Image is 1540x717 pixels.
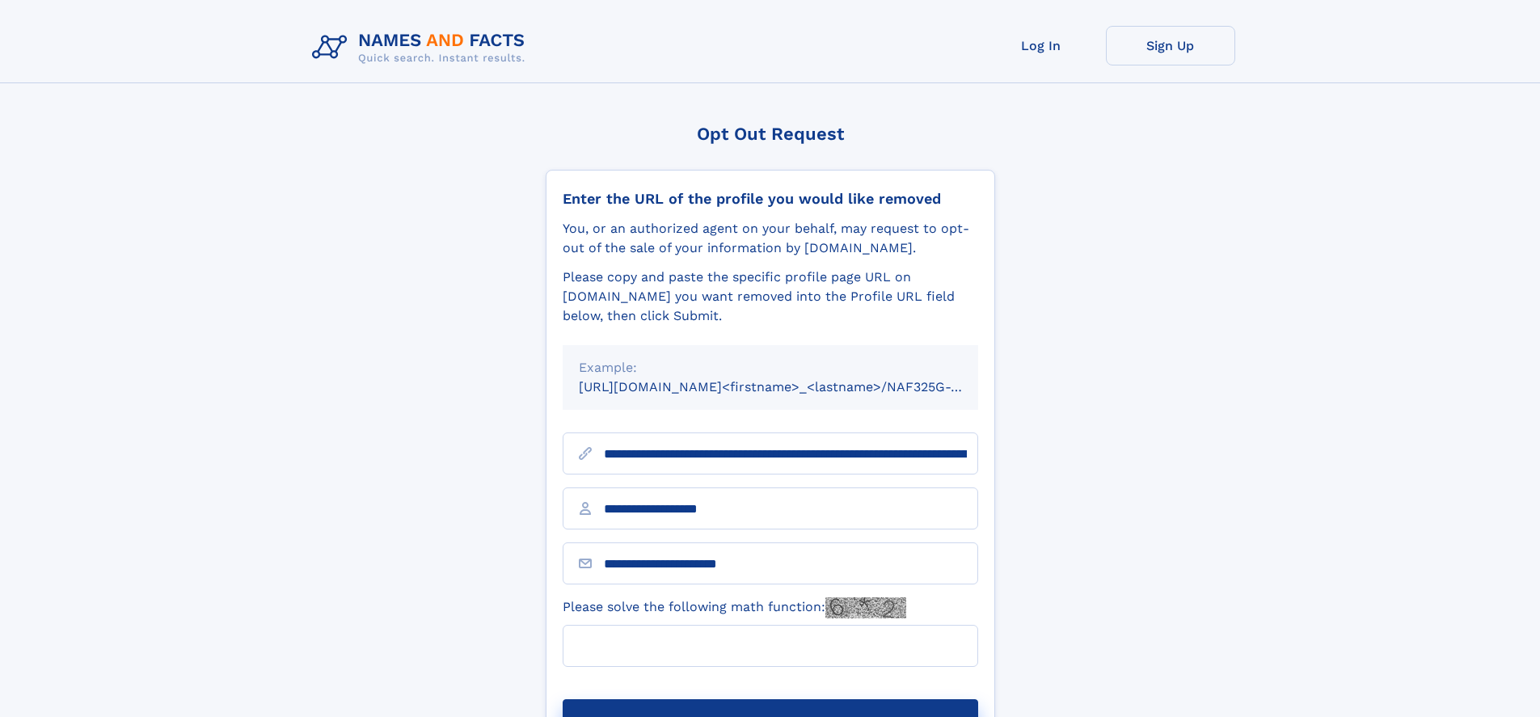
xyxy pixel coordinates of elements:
a: Sign Up [1106,26,1235,65]
div: You, or an authorized agent on your behalf, may request to opt-out of the sale of your informatio... [563,219,978,258]
label: Please solve the following math function: [563,597,906,618]
div: Please copy and paste the specific profile page URL on [DOMAIN_NAME] you want removed into the Pr... [563,268,978,326]
div: Enter the URL of the profile you would like removed [563,190,978,208]
a: Log In [977,26,1106,65]
div: Example: [579,358,962,377]
img: Logo Names and Facts [306,26,538,70]
small: [URL][DOMAIN_NAME]<firstname>_<lastname>/NAF325G-xxxxxxxx [579,379,1009,394]
div: Opt Out Request [546,124,995,144]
